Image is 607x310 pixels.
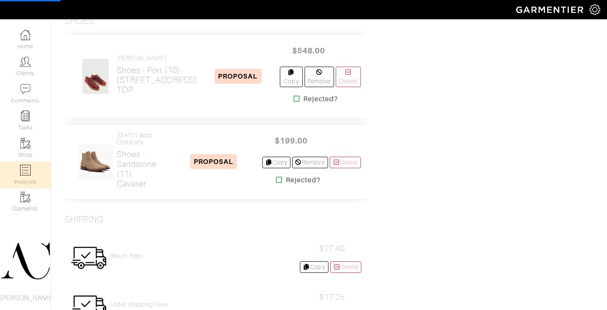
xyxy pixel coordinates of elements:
span: PROPOSAL [215,69,261,84]
h3: Shoes [64,16,94,26]
img: Womens_Shipping-0f0746b93696673c4592444dca31ff67b5a305f4a045d2d6c16441254fff223c.png [71,240,107,276]
span: $27.40 [319,244,345,253]
a: Delete [336,67,361,87]
h2: Shoes - Port (10) [STREET_ADDRESS] TOP [117,65,197,95]
img: orders-icon-0abe47150d42831381b5fb84f609e132dff9fe21cb692f30cb5eec754e2cba89.png [20,165,31,175]
a: Copy [262,157,291,168]
img: 54WGJ4VLcAR2e2C7YqZLV9Bx [78,144,113,180]
img: XhNgYm6u2amweFiRABhGVnfV [82,58,109,94]
a: Remove [305,67,334,87]
a: [DATE] Boot Company Shoes - Sandstone (11)Cavalier [117,132,166,189]
a: Delete [330,157,361,168]
a: Order Shipping Fees [110,301,168,308]
a: Return Fees [110,252,143,260]
strong: Rejected? [286,175,320,185]
img: garments-icon-b7da505a4dc4fd61783c78ac3ca0ef83fa9d6f193b1c9dc38574b1d14d53ca28.png [20,192,31,202]
strong: Rejected? [303,94,338,104]
img: clients-icon-6bae9207a08558b7cb47a8932f037763ab4055f8c8b6bfacd5dc20c3e0201464.png [20,56,31,67]
a: [PERSON_NAME] Shoes - Port (10)[STREET_ADDRESS] TOP [117,55,197,95]
img: gear-icon-white-bd11855cb880d31180b6d7d6211b90ccbf57a29d726f0c71d8c61bd08dd39cc2.png [590,4,600,15]
img: garmentier-logo-header-white-b43fb05a5012e4ada735d5af1a66efaba907eab6374d6393d1fbf88cb4ef424d.png [512,2,590,17]
img: garments-icon-b7da505a4dc4fd61783c78ac3ca0ef83fa9d6f193b1c9dc38574b1d14d53ca28.png [20,138,31,149]
span: $548.00 [283,41,334,60]
h2: Shoes - Sandstone (11) Cavalier [117,149,166,189]
img: dashboard-icon-dbcd8f5a0b271acd01030246c82b418ddd0df26cd7fceb0bd07c9910d44c42f6.png [20,29,31,40]
img: reminder-icon-8004d30b9f0a5d33ae49ab947aed9ed385cf756f9e5892f1edd6e32f2345188e.png [20,111,31,121]
h4: [PERSON_NAME] [117,55,197,62]
a: Delete [330,261,362,273]
h3: Shipping [64,214,104,225]
span: PROPOSAL [190,154,237,169]
a: Copy [300,261,328,273]
img: comment-icon-a0a6a9ef722e966f86d9cbdc48e553b5cf19dbc54f86b18d962a5391bc8f6eb6.png [20,84,31,94]
a: Remove [292,157,328,168]
h4: [DATE] Boot Company [117,132,166,146]
a: Copy [280,67,303,87]
span: $199.00 [266,132,317,150]
span: $17.25 [319,293,345,301]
